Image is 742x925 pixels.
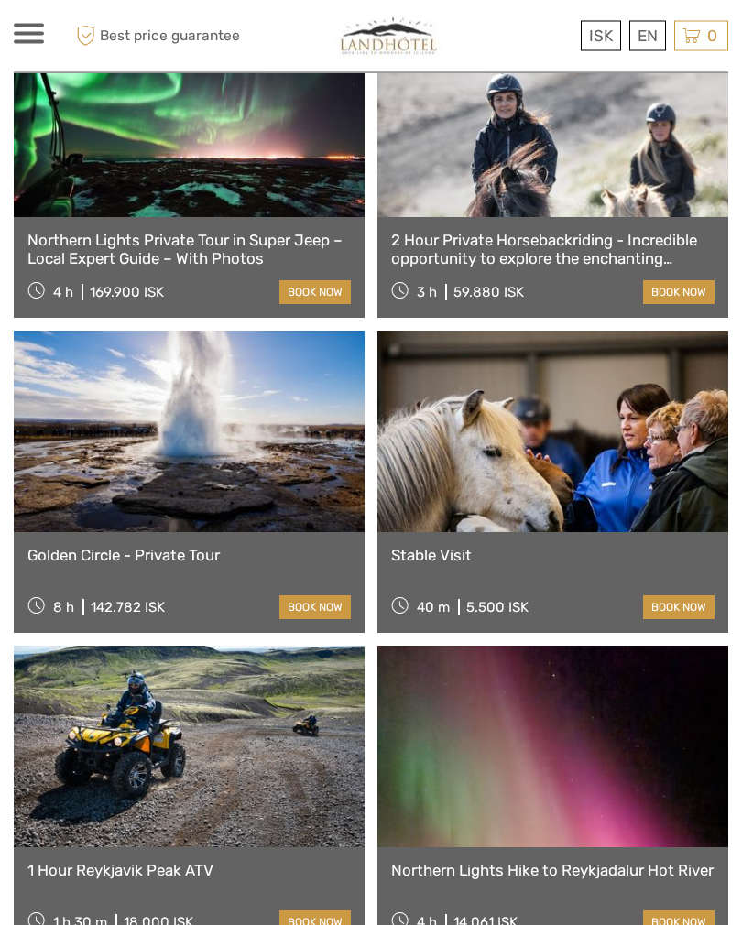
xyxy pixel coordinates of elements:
a: Golden Circle - Private Tour [27,547,351,565]
div: 5.500 ISK [466,600,529,616]
a: book now [643,281,715,305]
span: ISK [589,27,613,45]
span: 4 h [53,285,73,301]
span: 0 [704,27,720,45]
div: 142.782 ISK [91,600,165,616]
span: 8 h [53,600,74,616]
span: 40 m [417,600,450,616]
div: EN [629,21,666,51]
span: Best price guarantee [71,21,240,51]
a: book now [279,281,351,305]
a: Northern Lights Hike to Reykjadalur Hot River [391,862,715,880]
div: 59.880 ISK [453,285,524,301]
a: book now [279,596,351,620]
span: 3 h [417,285,437,301]
a: book now [643,596,715,620]
div: 169.900 ISK [90,285,164,301]
a: Northern Lights Private Tour in Super Jeep – Local Expert Guide – With Photos [27,232,351,269]
a: 2 Hour Private Horsebackriding - Incredible opportunity to explore the enchanting landscapes whil... [391,232,715,269]
a: Stable Visit [391,547,715,565]
a: 1 Hour Reykjavik Peak ATV [27,862,351,880]
img: 794-4d1e71b2-5dd0-4a39-8cc1-b0db556bc61e_logo_small.jpg [326,14,453,59]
